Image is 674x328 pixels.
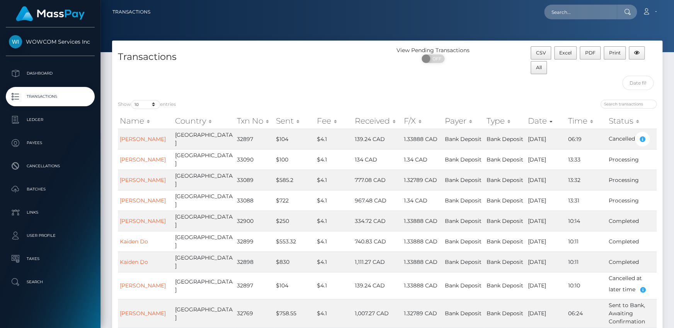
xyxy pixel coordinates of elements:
[235,149,274,170] td: 33090
[353,190,402,211] td: 967.48 CAD
[607,190,657,211] td: Processing
[120,136,166,143] a: [PERSON_NAME]
[566,149,607,170] td: 13:33
[566,170,607,190] td: 13:32
[484,149,526,170] td: Bank Deposit
[526,211,566,231] td: [DATE]
[402,272,443,299] td: 1.33888 CAD
[402,129,443,149] td: 1.33888 CAD
[315,129,353,149] td: $4.1
[484,129,526,149] td: Bank Deposit
[235,252,274,272] td: 32898
[601,100,657,109] input: Search transactions
[607,149,657,170] td: Processing
[6,156,95,176] a: Cancellations
[402,211,443,231] td: 1.33888 CAD
[120,218,166,224] a: [PERSON_NAME]
[536,50,546,56] span: CSV
[173,170,235,190] td: [GEOGRAPHIC_DATA]
[315,272,353,299] td: $4.1
[585,50,596,56] span: PDF
[484,231,526,252] td: Bank Deposit
[604,46,626,59] button: Print
[402,299,443,328] td: 1.32789 CAD
[526,231,566,252] td: [DATE]
[609,50,620,56] span: Print
[544,5,617,19] input: Search...
[607,170,657,190] td: Processing
[120,310,166,317] a: [PERSON_NAME]
[173,113,235,129] th: Country: activate to sort column ascending
[443,113,484,129] th: Payer: activate to sort column ascending
[118,100,176,109] label: Show entries
[444,197,481,204] span: Bank Deposit
[402,252,443,272] td: 1.33888 CAD
[235,231,274,252] td: 32899
[173,190,235,211] td: [GEOGRAPHIC_DATA]
[402,170,443,190] td: 1.32789 CAD
[274,299,315,328] td: $758.55
[173,129,235,149] td: [GEOGRAPHIC_DATA]
[353,149,402,170] td: 134 CAD
[9,68,92,79] p: Dashboard
[6,203,95,222] a: Links
[484,113,526,129] th: Type: activate to sort column ascending
[402,149,443,170] td: 1.34 CAD
[6,133,95,153] a: Payees
[353,299,402,328] td: 1,007.27 CAD
[6,87,95,106] a: Transactions
[6,272,95,292] a: Search
[173,299,235,328] td: [GEOGRAPHIC_DATA]
[6,64,95,83] a: Dashboard
[484,272,526,299] td: Bank Deposit
[118,113,173,129] th: Name: activate to sort column ascending
[444,282,481,289] span: Bank Deposit
[566,129,607,149] td: 06:19
[235,299,274,328] td: 32769
[9,253,92,265] p: Taxes
[9,35,22,48] img: WOWCOM Services Inc
[6,180,95,199] a: Batches
[444,218,481,224] span: Bank Deposit
[6,110,95,129] a: Ledger
[566,299,607,328] td: 06:24
[526,299,566,328] td: [DATE]
[526,149,566,170] td: [DATE]
[526,113,566,129] th: Date: activate to sort column ascending
[274,272,315,299] td: $104
[16,6,85,21] img: MassPay Logo
[554,46,577,59] button: Excel
[274,252,315,272] td: $830
[484,211,526,231] td: Bank Deposit
[353,231,402,252] td: 740.83 CAD
[235,170,274,190] td: 33089
[444,177,481,184] span: Bank Deposit
[402,190,443,211] td: 1.34 CAD
[173,252,235,272] td: [GEOGRAPHIC_DATA]
[9,91,92,102] p: Transactions
[9,184,92,195] p: Batches
[566,113,607,129] th: Time: activate to sort column ascending
[580,46,601,59] button: PDF
[526,129,566,149] td: [DATE]
[607,231,657,252] td: Completed
[9,230,92,241] p: User Profile
[131,100,160,109] select: Showentries
[315,190,353,211] td: $4.1
[315,113,353,129] th: Fee: activate to sort column ascending
[387,46,479,54] div: View Pending Transactions
[353,211,402,231] td: 334.72 CAD
[315,252,353,272] td: $4.1
[6,226,95,245] a: User Profile
[526,190,566,211] td: [DATE]
[9,207,92,218] p: Links
[607,113,657,129] th: Status: activate to sort column ascending
[484,252,526,272] td: Bank Deposit
[235,211,274,231] td: 32900
[112,4,150,20] a: Transactions
[120,282,166,289] a: [PERSON_NAME]
[274,129,315,149] td: $104
[536,65,541,70] span: All
[607,211,657,231] td: Completed
[607,299,657,328] td: Sent to Bank, Awaiting Confirmation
